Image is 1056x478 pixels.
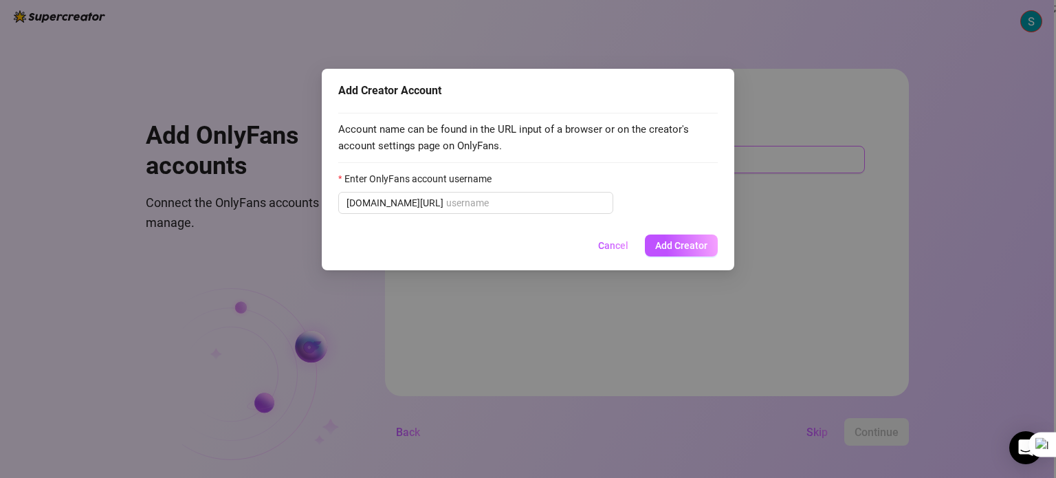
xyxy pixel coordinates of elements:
[655,240,707,251] span: Add Creator
[645,235,718,257] button: Add Creator
[338,122,718,154] span: Account name can be found in the URL input of a browser or on the creator's account settings page...
[338,171,500,186] label: Enter OnlyFans account username
[598,240,628,251] span: Cancel
[346,195,443,210] span: [DOMAIN_NAME][URL]
[446,195,605,210] input: Enter OnlyFans account username
[338,83,718,99] div: Add Creator Account
[1009,431,1042,464] div: Open Intercom Messenger
[587,235,639,257] button: Cancel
